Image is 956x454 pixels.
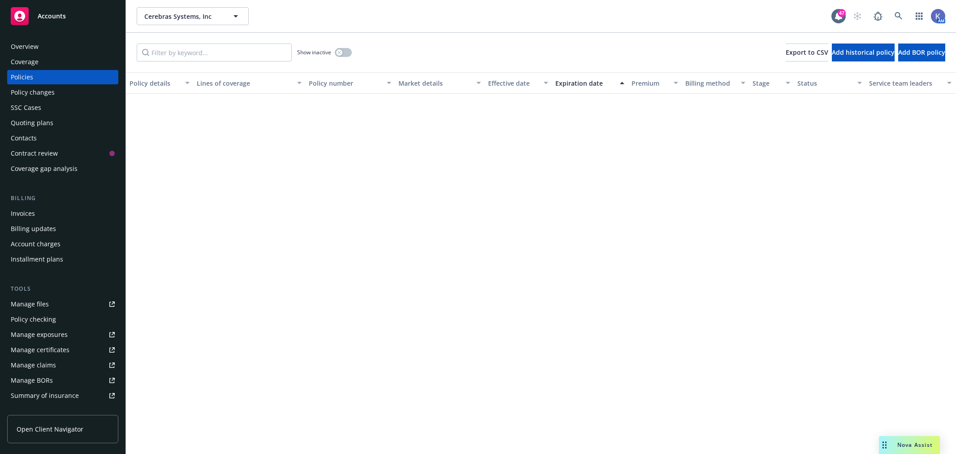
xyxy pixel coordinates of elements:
a: Manage files [7,297,118,311]
a: Report a Bug [869,7,887,25]
a: Policies [7,70,118,84]
button: Premium [628,72,682,94]
a: Account charges [7,237,118,251]
div: Overview [11,39,39,54]
span: Add BOR policy [898,48,945,57]
div: Manage exposures [11,327,68,342]
button: Billing method [682,72,749,94]
div: Policies [11,70,33,84]
div: Manage files [11,297,49,311]
div: Contract review [11,146,58,161]
button: Policy details [126,72,193,94]
button: Effective date [484,72,552,94]
a: Coverage [7,55,118,69]
a: Manage exposures [7,327,118,342]
a: Manage claims [7,358,118,372]
a: Manage certificates [7,343,118,357]
div: Status [797,79,852,88]
button: Policy number [305,72,395,94]
a: Coverage gap analysis [7,162,118,176]
button: Nova Assist [879,436,940,454]
div: Market details [398,79,471,88]
div: Manage BORs [11,373,53,388]
span: Export to CSV [786,48,828,57]
button: Export to CSV [786,44,828,61]
div: Account charges [11,237,61,251]
button: Cerebras Systems, Inc [137,7,249,25]
a: SSC Cases [7,100,118,115]
button: Market details [395,72,484,94]
span: Open Client Navigator [17,424,83,434]
div: Billing updates [11,222,56,236]
div: Expiration date [555,79,614,88]
span: Add historical policy [832,48,895,57]
div: Service team leaders [869,79,942,88]
a: Search [890,7,908,25]
a: Switch app [910,7,928,25]
div: Manage certificates [11,343,69,357]
div: Summary of insurance [11,389,79,403]
div: Premium [632,79,668,88]
a: Contract review [7,146,118,161]
div: Effective date [488,79,538,88]
div: Installment plans [11,252,63,266]
div: Billing method [685,79,735,88]
div: Policy checking [11,312,56,327]
div: Coverage gap analysis [11,162,78,176]
span: Accounts [38,13,66,20]
button: Status [794,72,865,94]
div: Quoting plans [11,116,53,130]
button: Expiration date [552,72,628,94]
a: Policy changes [7,85,118,100]
a: Accounts [7,4,118,29]
a: Quoting plans [7,116,118,130]
a: Start snowing [848,7,866,25]
a: Installment plans [7,252,118,266]
a: Policy checking [7,312,118,327]
div: Lines of coverage [197,79,292,88]
div: Invoices [11,206,35,221]
span: Cerebras Systems, Inc [144,12,222,21]
button: Service team leaders [865,72,955,94]
a: Contacts [7,131,118,145]
div: Contacts [11,131,37,145]
a: Billing updates [7,222,118,236]
div: Manage claims [11,358,56,372]
div: 47 [838,9,846,17]
div: Billing [7,194,118,203]
div: Coverage [11,55,39,69]
button: Add BOR policy [898,44,945,61]
div: Tools [7,284,118,293]
a: Overview [7,39,118,54]
a: Invoices [7,206,118,221]
button: Lines of coverage [193,72,305,94]
a: Summary of insurance [7,389,118,403]
a: Manage BORs [7,373,118,388]
span: Show inactive [297,48,331,56]
div: Policy changes [11,85,55,100]
div: Policy details [130,79,180,88]
div: SSC Cases [11,100,41,115]
div: Drag to move [879,436,890,454]
div: Policy number [309,79,381,88]
input: Filter by keyword... [137,44,292,61]
button: Add historical policy [832,44,895,61]
span: Nova Assist [897,441,933,449]
img: photo [931,9,945,23]
div: Stage [753,79,780,88]
button: Stage [749,72,794,94]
